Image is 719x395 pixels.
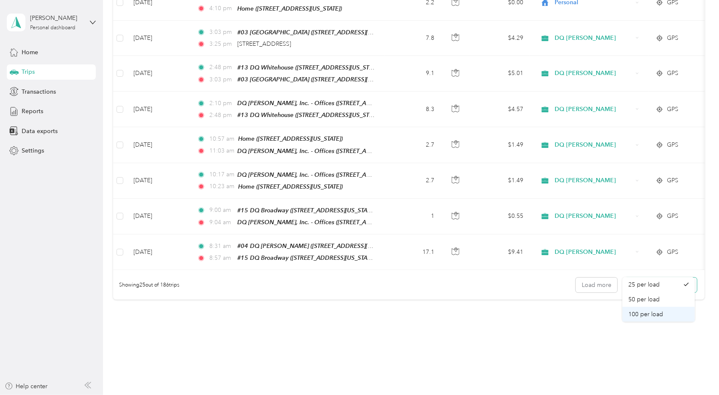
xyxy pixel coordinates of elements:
span: DQ [PERSON_NAME] [555,248,633,257]
span: #13 DQ Whitehouse ([STREET_ADDRESS][US_STATE]) [237,111,382,119]
button: Load more [576,278,617,292]
span: 10:57 am [209,134,234,144]
td: [DATE] [127,92,190,127]
td: [DATE] [127,234,190,270]
span: 8:57 am [209,253,233,263]
span: Home ([STREET_ADDRESS][US_STATE]) [238,183,343,190]
span: 25 per load [628,281,660,288]
span: Home ([STREET_ADDRESS][US_STATE]) [238,135,343,142]
span: 3:03 pm [209,28,233,37]
td: $9.41 [471,234,530,270]
span: [STREET_ADDRESS] [237,40,291,47]
span: Showing 25 out of 186 trips [113,281,179,289]
span: #03 [GEOGRAPHIC_DATA] ([STREET_ADDRESS][US_STATE][US_STATE]) [237,76,427,83]
div: [PERSON_NAME] [30,14,83,22]
td: 9.1 [385,56,441,92]
span: 2:10 pm [209,99,233,108]
div: Personal dashboard [30,25,75,31]
span: DQ [PERSON_NAME], Inc. - Offices ([STREET_ADDRESS][US_STATE]) [237,171,422,178]
span: #04 DQ [PERSON_NAME] ([STREET_ADDRESS][US_STATE]) [237,242,397,250]
span: GPS [667,69,678,78]
span: 2:48 pm [209,63,233,72]
span: Transactions [22,87,56,96]
span: 50 per load [628,296,660,303]
span: 100 per load [628,311,663,318]
td: [DATE] [127,21,190,56]
td: 17.1 [385,234,441,270]
button: Help center [5,382,48,391]
span: 10:17 am [209,170,233,179]
span: Trips [22,67,35,76]
td: $1.49 [471,163,530,199]
span: DQ [PERSON_NAME] [555,33,633,43]
td: 8.3 [385,92,441,127]
span: 8:31 am [209,242,233,251]
td: $5.01 [471,56,530,92]
span: 10:23 am [209,182,234,191]
span: 9:00 am [209,206,233,215]
td: $4.29 [471,21,530,56]
span: 9:04 am [209,218,233,227]
span: #13 DQ Whitehouse ([STREET_ADDRESS][US_STATE]) [237,64,382,71]
td: 7.8 [385,21,441,56]
span: DQ [PERSON_NAME] [555,69,633,78]
span: #03 [GEOGRAPHIC_DATA] ([STREET_ADDRESS][US_STATE][US_STATE]) [237,29,427,36]
td: 2.7 [385,163,441,199]
td: [DATE] [127,163,190,199]
span: #15 DQ Broadway ([STREET_ADDRESS][US_STATE]) [237,254,377,261]
td: [DATE] [127,56,190,92]
span: Home [22,48,38,57]
span: Data exports [22,127,58,136]
span: #15 DQ Broadway ([STREET_ADDRESS][US_STATE]) [237,207,377,214]
td: $1.49 [471,127,530,163]
span: DQ [PERSON_NAME], Inc. - Offices ([STREET_ADDRESS][US_STATE]) [237,147,422,155]
span: DQ [PERSON_NAME], Inc. - Offices ([STREET_ADDRESS][US_STATE]) [237,219,422,226]
span: DQ [PERSON_NAME] [555,176,633,185]
span: 2:48 pm [209,111,233,120]
span: GPS [667,140,678,150]
span: DQ [PERSON_NAME] [555,211,633,221]
td: 2.7 [385,127,441,163]
span: GPS [667,176,678,185]
td: $4.57 [471,92,530,127]
td: [DATE] [127,199,190,234]
iframe: Everlance-gr Chat Button Frame [672,348,719,395]
span: Reports [22,107,43,116]
span: DQ [PERSON_NAME] [555,140,633,150]
span: Settings [22,146,44,155]
span: Home ([STREET_ADDRESS][US_STATE]) [237,5,342,12]
td: 1 [385,199,441,234]
span: 3:03 pm [209,75,233,84]
td: [DATE] [127,127,190,163]
span: DQ [PERSON_NAME] [555,105,633,114]
span: 4:10 pm [209,4,233,13]
span: GPS [667,211,678,221]
span: 11:03 am [209,146,233,156]
td: $0.55 [471,199,530,234]
span: DQ [PERSON_NAME], Inc. - Offices ([STREET_ADDRESS][US_STATE]) [237,100,422,107]
span: 3:25 pm [209,39,233,49]
span: GPS [667,105,678,114]
span: GPS [667,248,678,257]
span: GPS [667,33,678,43]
